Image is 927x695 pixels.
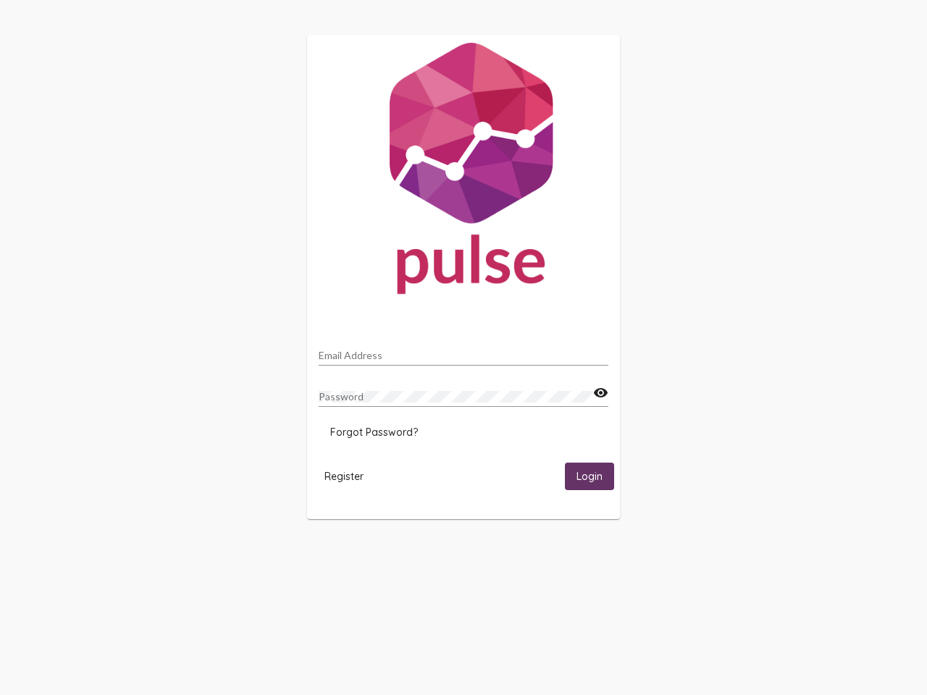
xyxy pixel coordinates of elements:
[307,35,620,308] img: Pulse For Good Logo
[330,426,418,439] span: Forgot Password?
[576,471,603,484] span: Login
[319,419,429,445] button: Forgot Password?
[565,463,614,489] button: Login
[593,384,608,402] mat-icon: visibility
[313,463,375,489] button: Register
[324,470,364,483] span: Register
